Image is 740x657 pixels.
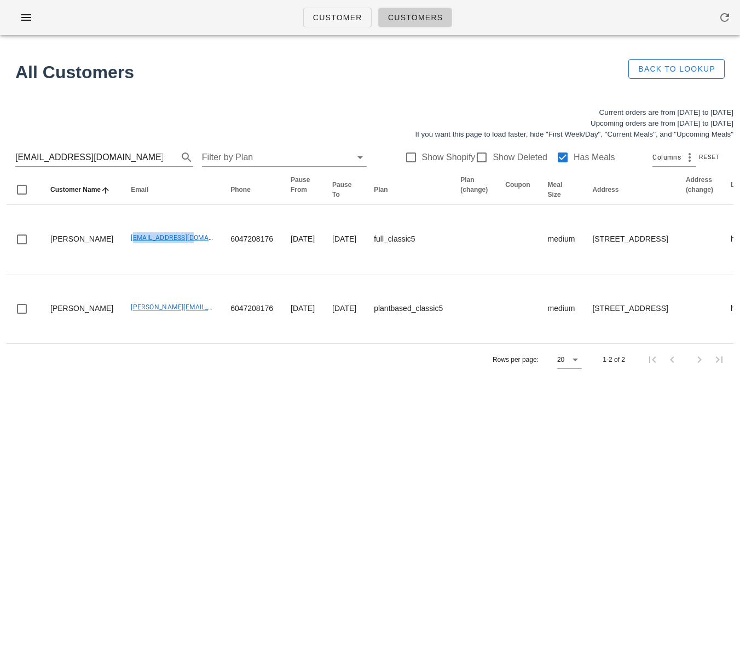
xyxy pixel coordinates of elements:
[378,8,453,27] a: Customers
[323,274,365,343] td: [DATE]
[291,176,310,193] span: Pause From
[686,176,713,193] span: Address (change)
[303,8,372,27] a: Customer
[131,234,240,242] a: [EMAIL_ADDRESS][DOMAIN_NAME]
[282,205,323,274] td: [DATE]
[539,274,584,343] td: medium
[131,303,292,311] a: [PERSON_NAME][EMAIL_ADDRESS][DOMAIN_NAME]
[698,154,720,160] span: Reset
[313,13,362,22] span: Customer
[505,181,530,189] span: Coupon
[222,274,282,343] td: 6047208176
[583,274,677,343] td: [STREET_ADDRESS]
[323,205,365,274] td: [DATE]
[42,205,122,274] td: [PERSON_NAME]
[496,175,539,205] th: Coupon: Not sorted. Activate to sort ascending.
[603,355,625,365] div: 1-2 of 2
[122,175,222,205] th: Email: Not sorted. Activate to sort ascending.
[222,205,282,274] td: 6047208176
[50,186,101,193] span: Customer Name
[548,181,563,198] span: Meal Size
[222,175,282,205] th: Phone: Not sorted. Activate to sort ascending.
[282,175,323,205] th: Pause From: Not sorted. Activate to sort ascending.
[374,186,388,193] span: Plan
[323,175,365,205] th: Pause To: Not sorted. Activate to sort ascending.
[365,175,452,205] th: Plan: Not sorted. Activate to sort ascending.
[42,274,122,343] td: [PERSON_NAME]
[638,64,715,73] span: Back to Lookup
[365,274,452,343] td: plantbased_classic5
[583,205,677,274] td: [STREET_ADDRESS]
[332,181,351,198] span: Pause To
[652,152,681,163] span: Columns
[422,152,476,163] label: Show Shopify
[583,175,677,205] th: Address: Not sorted. Activate to sort ascending.
[493,344,582,376] div: Rows per page:
[592,186,618,193] span: Address
[42,175,122,205] th: Customer Name: Sorted ascending. Activate to sort descending.
[539,175,584,205] th: Meal Size: Not sorted. Activate to sort ascending.
[677,175,722,205] th: Address (change): Not sorted. Activate to sort ascending.
[493,152,547,163] label: Show Deleted
[131,186,148,193] span: Email
[230,186,251,193] span: Phone
[557,355,564,365] div: 20
[452,175,496,205] th: Plan (change): Not sorted. Activate to sort ascending.
[460,176,488,193] span: Plan (change)
[628,59,725,79] button: Back to Lookup
[539,205,584,274] td: medium
[388,13,443,22] span: Customers
[696,152,725,163] button: Reset
[202,149,367,166] div: Filter by Plan
[574,152,615,163] label: Has Meals
[282,274,323,343] td: [DATE]
[15,59,604,85] h1: All Customers
[557,351,582,368] div: 20Rows per page:
[365,205,452,274] td: full_classic5
[652,149,696,166] div: Columns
